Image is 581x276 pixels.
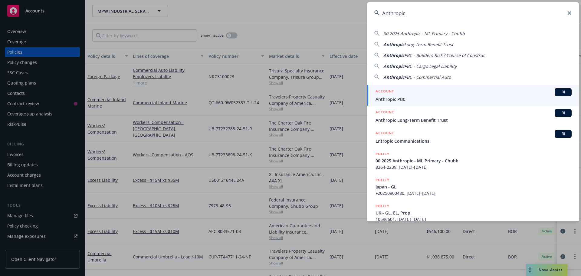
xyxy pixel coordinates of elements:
[376,151,389,157] h5: POLICY
[376,88,394,95] h5: ACCOUNT
[383,31,465,36] span: 00 2025 Anthropic - ML Primary - Chubb
[367,174,579,200] a: POLICYJapan - GLF20250800480, [DATE]-[DATE]
[367,2,579,24] input: Search...
[376,164,572,170] span: 8264-2239, [DATE]-[DATE]
[376,138,572,144] span: Entropic Communications
[376,117,572,123] span: Anthropic Long-Term Benefit Trust
[383,74,404,80] span: Anthropic
[404,52,485,58] span: PBC - Builders Risk / Course of Construc
[367,85,579,106] a: ACCOUNTBIAnthropic PBC
[376,184,572,190] span: Japan - GL
[383,63,404,69] span: Anthropic
[376,158,572,164] span: 00 2025 Anthropic - ML Primary - Chubb
[376,109,394,116] h5: ACCOUNT
[367,106,579,127] a: ACCOUNTBIAnthropic Long-Term Benefit Trust
[557,110,569,116] span: BI
[376,203,389,209] h5: POLICY
[376,210,572,216] span: UK - GL, EL, Prop
[404,74,451,80] span: PBC - Commercial Auto
[383,42,404,47] span: Anthropic
[557,89,569,95] span: BI
[404,42,453,47] span: Long-Term Benefit Trust
[557,131,569,137] span: BI
[383,52,404,58] span: Anthropic
[376,130,394,137] h5: ACCOUNT
[367,148,579,174] a: POLICY00 2025 Anthropic - ML Primary - Chubb8264-2239, [DATE]-[DATE]
[376,96,572,102] span: Anthropic PBC
[367,200,579,226] a: POLICYUK - GL, EL, Prop10596601, [DATE]-[DATE]
[404,63,457,69] span: PBC - Cargo Legal Liability
[376,216,572,222] span: 10596601, [DATE]-[DATE]
[367,127,579,148] a: ACCOUNTBIEntropic Communications
[376,190,572,196] span: F20250800480, [DATE]-[DATE]
[376,177,389,183] h5: POLICY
